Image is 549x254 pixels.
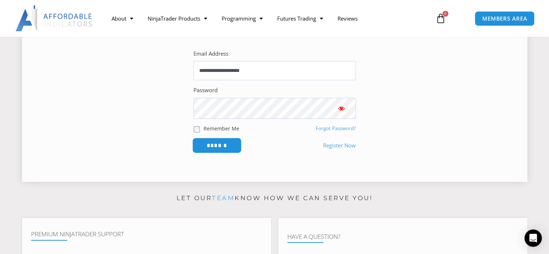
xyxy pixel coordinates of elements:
[31,231,262,238] h4: Premium NinjaTrader Support
[193,85,218,95] label: Password
[212,194,235,202] a: team
[316,125,356,132] a: Forgot Password?
[140,10,214,27] a: NinjaTrader Products
[327,98,356,119] button: Show password
[425,8,457,29] a: 0
[204,125,239,132] label: Remember Me
[443,11,448,17] span: 0
[524,229,542,247] div: Open Intercom Messenger
[475,11,535,26] a: MEMBERS AREA
[482,16,527,21] span: MEMBERS AREA
[287,233,518,240] h4: Have A Question?
[104,10,140,27] a: About
[193,49,228,59] label: Email Address
[270,10,330,27] a: Futures Trading
[214,10,270,27] a: Programming
[323,141,356,151] a: Register Now
[104,10,428,27] nav: Menu
[16,5,93,31] img: LogoAI | Affordable Indicators – NinjaTrader
[330,10,365,27] a: Reviews
[22,193,527,204] p: Let our know how we can serve you!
